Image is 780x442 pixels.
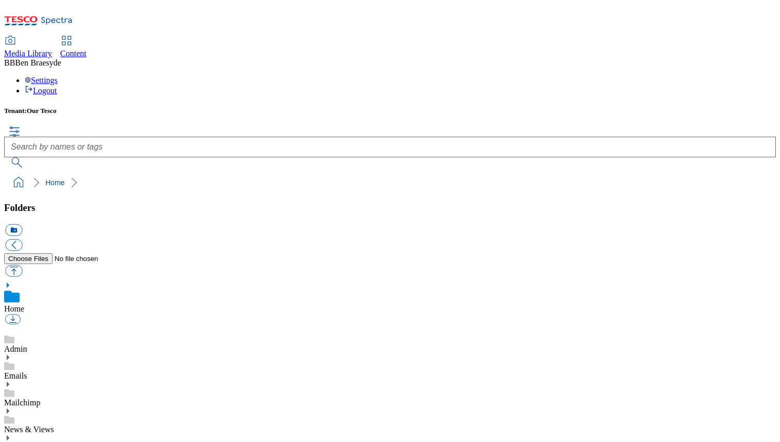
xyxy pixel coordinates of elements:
span: Ben Braesyde [15,58,61,67]
a: Mailchimp [4,398,40,407]
a: home [10,174,27,191]
a: News & Views [4,425,54,434]
h3: Folders [4,202,776,214]
span: Media Library [4,49,52,58]
a: Logout [25,86,57,95]
a: Home [4,304,24,313]
span: BB [4,58,15,67]
a: Content [60,37,87,58]
span: Content [60,49,87,58]
a: Admin [4,345,27,353]
span: Our Tesco [27,107,57,114]
input: Search by names or tags [4,137,776,157]
h5: Tenant: [4,107,776,115]
a: Media Library [4,37,52,58]
nav: breadcrumb [4,173,776,192]
a: Home [45,178,64,187]
a: Settings [25,76,58,85]
a: Emails [4,371,27,380]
